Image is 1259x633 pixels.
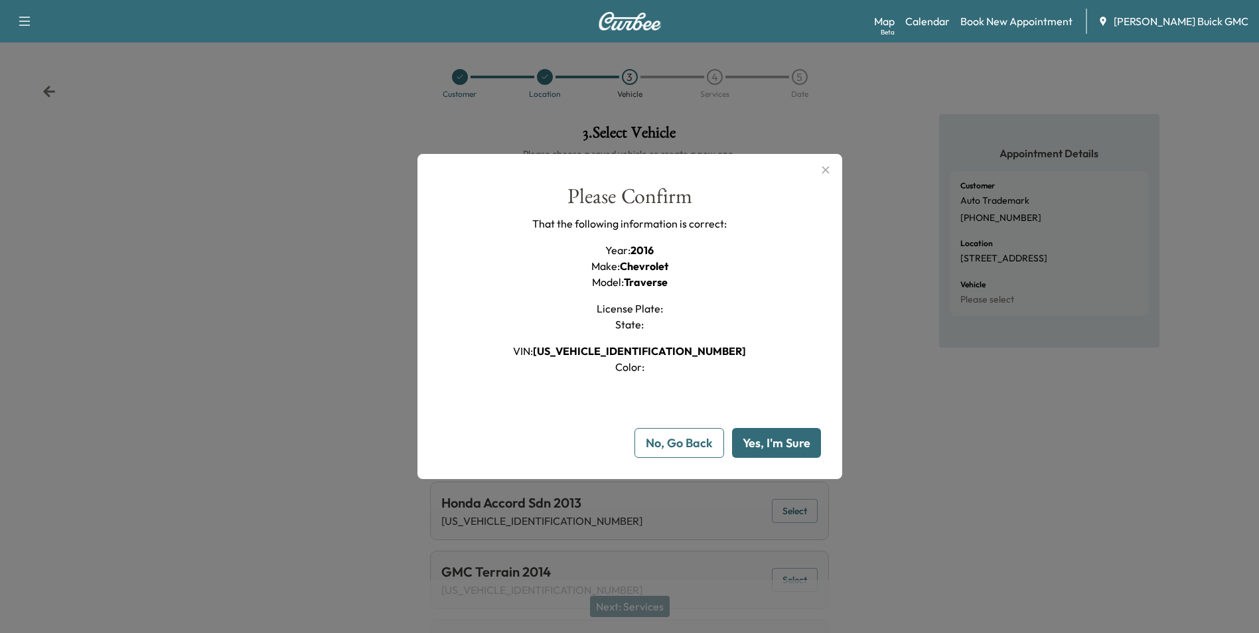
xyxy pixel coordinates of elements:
[874,13,895,29] a: MapBeta
[881,27,895,37] div: Beta
[615,359,644,375] h1: Color :
[591,258,668,274] h1: Make :
[597,301,663,316] h1: License Plate :
[960,13,1073,29] a: Book New Appointment
[567,186,692,216] div: Please Confirm
[592,274,668,290] h1: Model :
[533,344,746,358] span: [US_VEHICLE_IDENTIFICATION_NUMBER]
[605,242,654,258] h1: Year :
[532,216,727,232] p: That the following information is correct:
[620,259,668,273] span: Chevrolet
[615,316,644,332] h1: State :
[634,428,724,458] button: No, Go Back
[1114,13,1248,29] span: [PERSON_NAME] Buick GMC
[513,343,746,359] h1: VIN :
[598,12,662,31] img: Curbee Logo
[630,244,654,257] span: 2016
[905,13,950,29] a: Calendar
[732,428,821,458] button: Yes, I'm Sure
[624,275,668,289] span: Traverse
